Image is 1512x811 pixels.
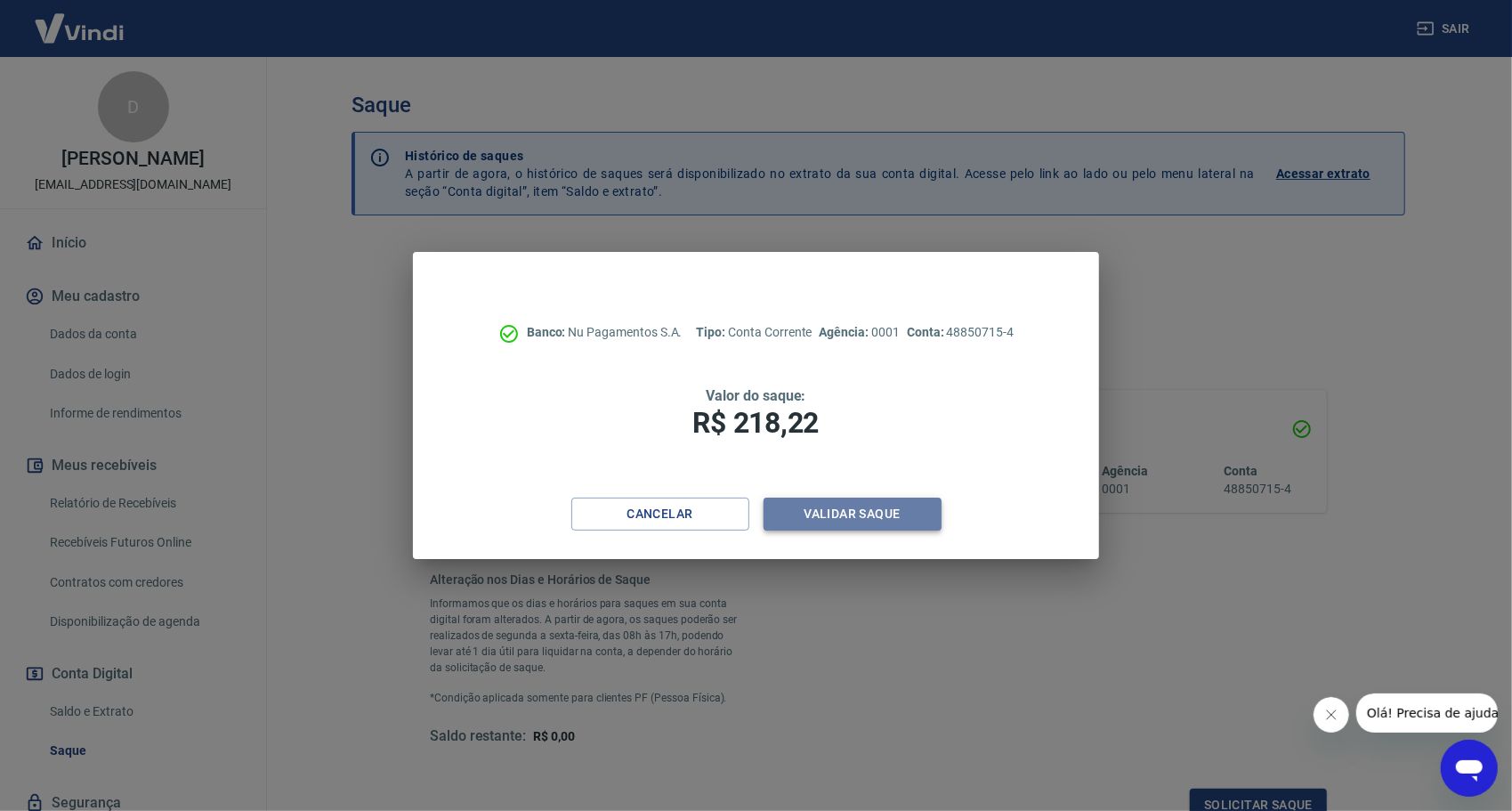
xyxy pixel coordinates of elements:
span: Conta: [907,325,947,339]
span: Olá! Precisa de ajuda? [11,12,150,27]
span: Tipo: [697,325,729,339]
iframe: Fechar mensagem [1314,697,1349,733]
span: R$ 218,22 [693,406,820,440]
span: Agência: [820,325,872,339]
p: Nu Pagamentos S.A. [527,323,683,342]
iframe: Mensagem da empresa [1356,693,1498,733]
p: 48850715-4 [907,323,1014,342]
span: Banco: [527,325,569,339]
span: Valor do saque: [706,387,805,404]
button: Cancelar [571,498,749,531]
iframe: Botão para abrir a janela de mensagens [1441,740,1498,797]
button: Validar saque [764,498,942,531]
p: Conta Corrente [697,323,813,342]
p: 0001 [820,323,900,342]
